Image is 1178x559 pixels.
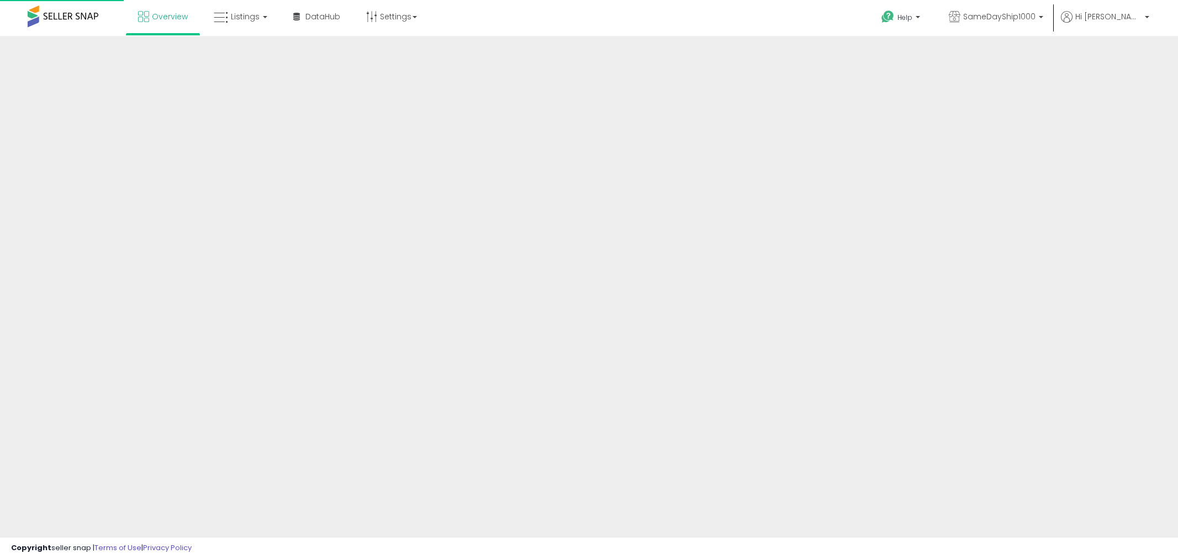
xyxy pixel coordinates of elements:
[305,11,340,22] span: DataHub
[881,10,895,24] i: Get Help
[152,11,188,22] span: Overview
[1061,11,1149,36] a: Hi [PERSON_NAME]
[897,13,912,22] span: Help
[231,11,260,22] span: Listings
[963,11,1036,22] span: SameDayShip1000
[873,2,931,36] a: Help
[1075,11,1142,22] span: Hi [PERSON_NAME]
